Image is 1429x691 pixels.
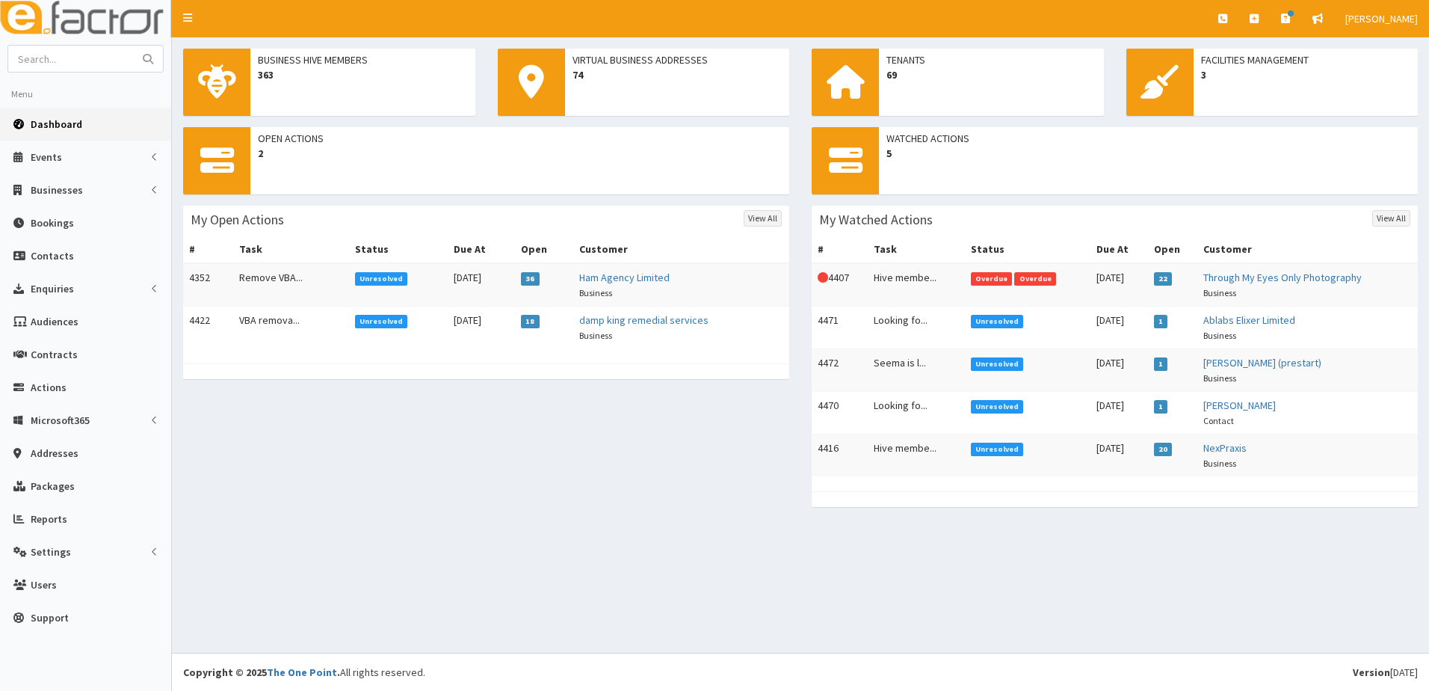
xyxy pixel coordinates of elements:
[31,381,67,394] span: Actions
[258,131,782,146] span: Open Actions
[8,46,134,72] input: Search...
[521,272,540,286] span: 36
[868,263,965,307] td: Hive membe...
[886,67,1096,82] span: 69
[812,307,868,349] td: 4471
[1203,399,1276,412] a: [PERSON_NAME]
[172,653,1429,691] footer: All rights reserved.
[573,236,789,263] th: Customer
[1090,349,1147,392] td: [DATE]
[579,313,709,327] a: damp king remedial services
[1090,307,1147,349] td: [DATE]
[349,236,448,263] th: Status
[31,183,83,197] span: Businesses
[31,249,74,262] span: Contacts
[183,263,233,307] td: 4352
[183,236,233,263] th: #
[31,315,78,328] span: Audiences
[183,666,340,679] strong: Copyright © 2025 .
[258,146,782,161] span: 2
[965,236,1091,263] th: Status
[818,272,828,283] i: This Action is overdue!
[355,315,408,328] span: Unresolved
[515,236,573,263] th: Open
[812,349,868,392] td: 4472
[1154,443,1173,456] span: 20
[1203,458,1236,469] small: Business
[868,236,965,263] th: Task
[1203,313,1295,327] a: Ablabs Elixer Limited
[1154,400,1168,414] span: 1
[812,434,868,477] td: 4416
[812,263,868,307] td: 4407
[521,315,540,328] span: 18
[1353,665,1418,680] div: [DATE]
[886,52,1096,67] span: Tenants
[1090,236,1147,263] th: Due At
[868,349,965,392] td: Seema is l...
[971,443,1024,456] span: Unresolved
[1203,330,1236,341] small: Business
[31,578,57,592] span: Users
[1148,236,1197,263] th: Open
[579,330,612,341] small: Business
[971,400,1024,414] span: Unresolved
[1372,210,1410,227] a: View All
[1203,287,1236,298] small: Business
[572,67,783,82] span: 74
[579,287,612,298] small: Business
[868,434,965,477] td: Hive membe...
[744,210,782,227] a: View All
[1090,263,1147,307] td: [DATE]
[31,348,78,361] span: Contracts
[579,271,670,284] a: Ham Agency Limited
[1345,12,1418,25] span: [PERSON_NAME]
[191,213,284,227] h3: My Open Actions
[448,263,515,307] td: [DATE]
[971,357,1024,371] span: Unresolved
[1090,434,1147,477] td: [DATE]
[31,611,69,624] span: Support
[233,263,348,307] td: Remove VBA...
[233,307,348,349] td: VBA remova...
[1203,415,1234,426] small: Contact
[1203,372,1236,384] small: Business
[1014,272,1056,286] span: Overdue
[1154,315,1168,328] span: 1
[971,272,1013,286] span: Overdue
[886,146,1410,161] span: 5
[448,307,515,349] td: [DATE]
[812,236,868,263] th: #
[886,131,1410,146] span: Watched Actions
[1201,67,1411,82] span: 3
[1154,357,1168,371] span: 1
[31,282,74,295] span: Enquiries
[31,150,62,164] span: Events
[1090,392,1147,434] td: [DATE]
[31,414,90,427] span: Microsoft365
[1201,52,1411,67] span: Facilities Management
[233,236,348,263] th: Task
[355,272,408,286] span: Unresolved
[1353,666,1390,679] b: Version
[868,392,965,434] td: Looking fo...
[31,446,78,460] span: Addresses
[31,512,67,526] span: Reports
[1197,236,1418,263] th: Customer
[1203,356,1321,369] a: [PERSON_NAME] (prestart)
[258,52,468,67] span: Business Hive Members
[31,545,71,559] span: Settings
[812,392,868,434] td: 4470
[258,67,468,82] span: 363
[183,307,233,349] td: 4422
[971,315,1024,328] span: Unresolved
[31,479,75,493] span: Packages
[868,307,965,349] td: Looking fo...
[1203,271,1362,284] a: Through My Eyes Only Photography
[572,52,783,67] span: Virtual Business Addresses
[1154,272,1173,286] span: 22
[819,213,933,227] h3: My Watched Actions
[448,236,515,263] th: Due At
[1203,441,1247,455] a: NexPraxis
[267,666,337,679] a: The One Point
